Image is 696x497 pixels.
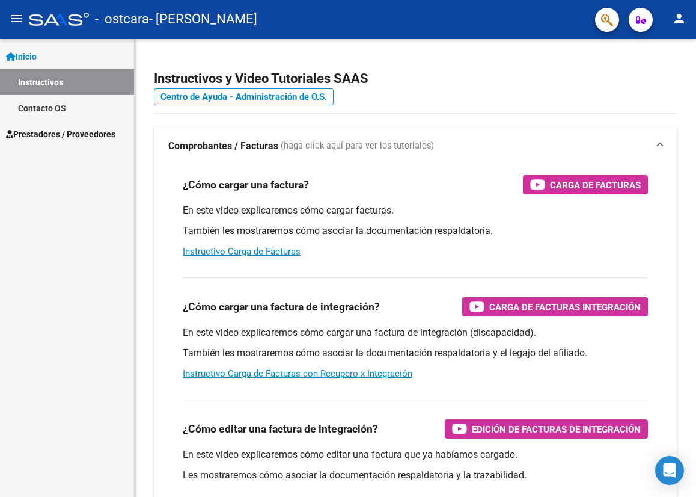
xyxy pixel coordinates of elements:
a: Instructivo Carga de Facturas [183,246,301,257]
span: Prestadores / Proveedores [6,128,115,141]
span: - ostcara [95,6,149,32]
span: Carga de Facturas [550,177,641,193]
p: En este video explicaremos cómo cargar una factura de integración (discapacidad). [183,326,648,339]
h3: ¿Cómo editar una factura de integración? [183,421,378,437]
span: Carga de Facturas Integración [489,300,641,315]
h3: ¿Cómo cargar una factura? [183,176,309,193]
p: También les mostraremos cómo asociar la documentación respaldatoria. [183,224,648,238]
mat-expansion-panel-header: Comprobantes / Facturas (haga click aquí para ver los tutoriales) [154,127,677,165]
button: Carga de Facturas [523,175,648,194]
a: Centro de Ayuda - Administración de O.S. [154,88,334,105]
h2: Instructivos y Video Tutoriales SAAS [154,67,677,90]
h3: ¿Cómo cargar una factura de integración? [183,298,380,315]
p: También les mostraremos cómo asociar la documentación respaldatoria y el legajo del afiliado. [183,347,648,360]
span: Inicio [6,50,37,63]
button: Edición de Facturas de integración [445,419,648,439]
p: Les mostraremos cómo asociar la documentación respaldatoria y la trazabilidad. [183,469,648,482]
mat-icon: person [672,11,686,26]
strong: Comprobantes / Facturas [168,140,278,153]
mat-icon: menu [10,11,24,26]
p: En este video explicaremos cómo editar una factura que ya habíamos cargado. [183,448,648,461]
button: Carga de Facturas Integración [462,297,648,316]
div: Open Intercom Messenger [655,456,684,485]
span: - [PERSON_NAME] [149,6,257,32]
p: En este video explicaremos cómo cargar facturas. [183,204,648,217]
span: (haga click aquí para ver los tutoriales) [281,140,434,153]
a: Instructivo Carga de Facturas con Recupero x Integración [183,368,412,379]
span: Edición de Facturas de integración [472,422,641,437]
